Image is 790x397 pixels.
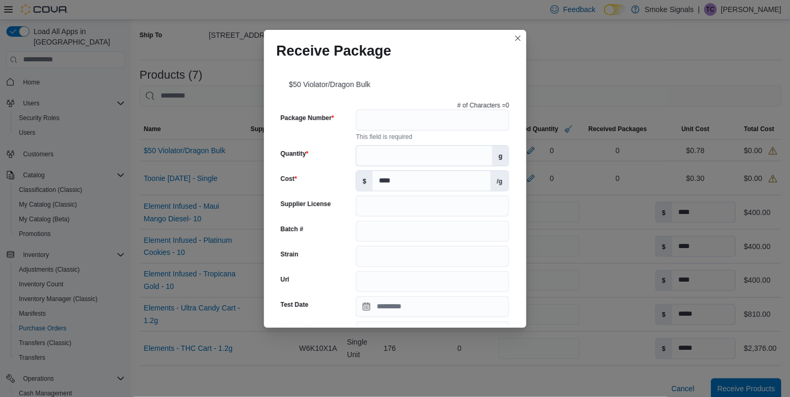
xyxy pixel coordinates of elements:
input: Press the down key to open a popover containing a calendar. [356,321,509,342]
h1: Receive Package [277,42,392,59]
strong: /g [497,178,503,185]
label: g [492,146,509,166]
div: This field is required [356,131,509,141]
div: $50 Violator/Dragon Bulk [277,68,514,97]
label: Quantity [281,149,309,158]
input: Press the down key to open a popover containing a calendar. [356,296,509,317]
label: Package Number [281,114,334,122]
label: Harvest Date [281,326,319,334]
label: Batch # [281,225,303,233]
p: # of Characters = 0 [458,101,510,110]
label: Cost [281,175,297,183]
label: $ [356,171,373,191]
label: Test Date [281,301,309,309]
label: Strain [281,250,299,259]
label: Supplier License [281,200,331,208]
label: Url [281,275,290,284]
button: Closes this modal window [512,32,524,45]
